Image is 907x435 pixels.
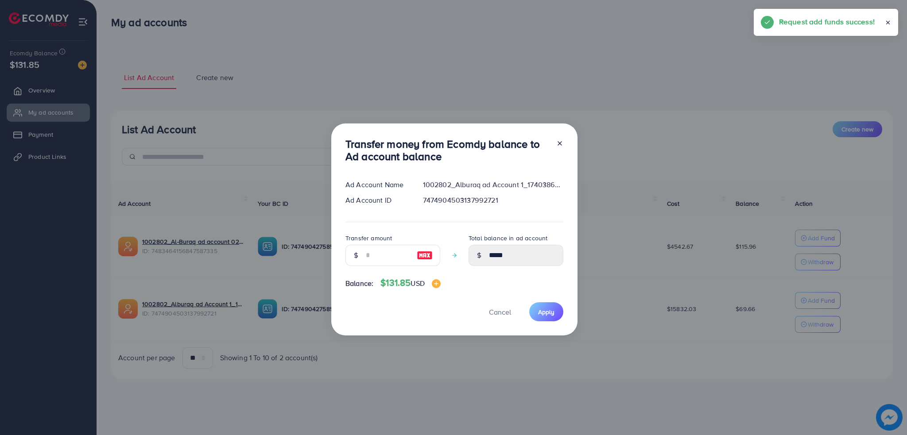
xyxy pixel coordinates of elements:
[478,302,522,321] button: Cancel
[338,195,416,205] div: Ad Account ID
[411,278,424,288] span: USD
[338,180,416,190] div: Ad Account Name
[417,250,433,261] img: image
[779,16,875,27] h5: Request add funds success!
[529,302,563,321] button: Apply
[345,278,373,289] span: Balance:
[380,277,441,289] h4: $131.85
[416,180,570,190] div: 1002802_Alburaq ad Account 1_1740386843243
[345,234,392,243] label: Transfer amount
[416,195,570,205] div: 7474904503137992721
[345,138,549,163] h3: Transfer money from Ecomdy balance to Ad account balance
[432,279,441,288] img: image
[469,234,547,243] label: Total balance in ad account
[538,308,554,316] span: Apply
[489,307,511,317] span: Cancel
